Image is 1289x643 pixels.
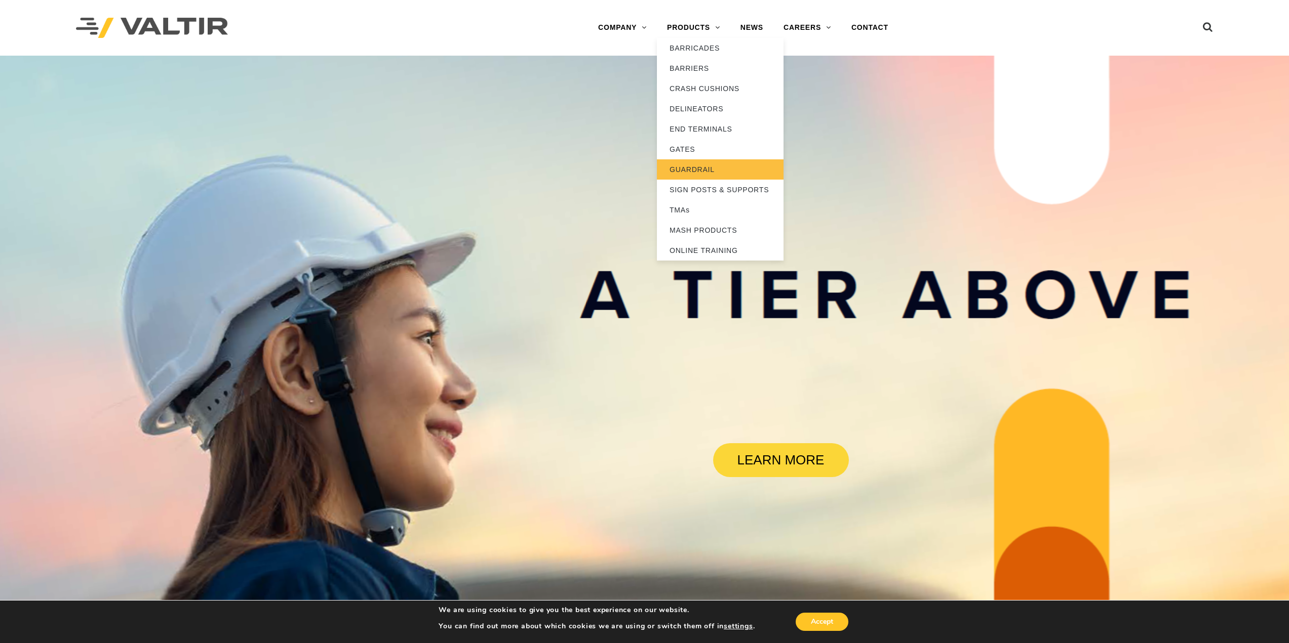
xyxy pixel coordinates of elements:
[657,180,784,200] a: SIGN POSTS & SUPPORTS
[730,18,773,38] a: NEWS
[657,159,784,180] a: GUARDRAIL
[657,99,784,119] a: DELINEATORS
[657,220,784,240] a: MASH PRODUCTS
[657,200,784,220] a: TMAs
[439,622,755,631] p: You can find out more about which cookies we are using or switch them off in .
[657,38,784,58] a: BARRICADES
[773,18,841,38] a: CAREERS
[657,240,784,261] a: ONLINE TRAINING
[841,18,899,38] a: CONTACT
[796,613,848,631] button: Accept
[657,139,784,159] a: GATES
[588,18,657,38] a: COMPANY
[76,18,228,38] img: Valtir
[657,119,784,139] a: END TERMINALS
[713,443,849,477] a: LEARN MORE
[724,622,753,631] button: settings
[657,18,730,38] a: PRODUCTS
[657,78,784,99] a: CRASH CUSHIONS
[439,606,755,615] p: We are using cookies to give you the best experience on our website.
[657,58,784,78] a: BARRIERS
